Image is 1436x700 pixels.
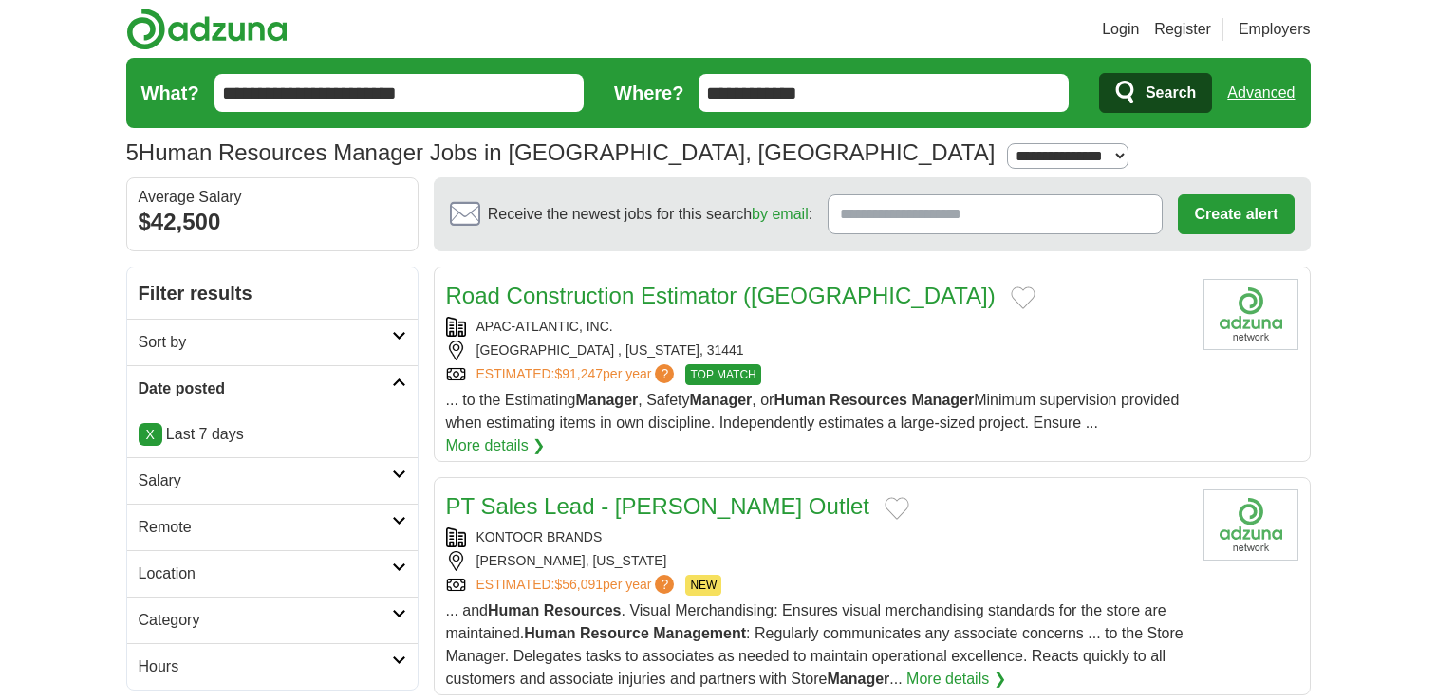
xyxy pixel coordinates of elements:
img: Adzuna logo [126,8,288,50]
span: TOP MATCH [685,364,760,385]
a: Register [1154,18,1211,41]
span: 5 [126,136,139,170]
strong: Manager [690,392,753,408]
a: Advanced [1227,74,1295,112]
a: Login [1102,18,1139,41]
span: $56,091 [554,577,603,592]
span: Search [1146,74,1196,112]
strong: Manager [911,392,974,408]
h1: Human Resources Manager Jobs in [GEOGRAPHIC_DATA], [GEOGRAPHIC_DATA] [126,139,996,165]
label: Where? [614,79,683,107]
strong: Human [774,392,825,408]
a: Sort by [127,319,418,365]
button: Add to favorite jobs [885,497,909,520]
h2: Remote [139,516,392,539]
h2: Location [139,562,392,585]
a: Salary [127,457,418,504]
p: Last 7 days [139,423,406,446]
button: Search [1099,73,1212,113]
strong: Human [488,602,539,618]
a: More details ❯ [906,668,1006,691]
a: X [139,423,162,446]
a: PT Sales Lead - [PERSON_NAME] Outlet [446,493,869,519]
h2: Filter results [127,267,418,319]
div: [GEOGRAPHIC_DATA] , [US_STATE], 31441 [446,341,1188,360]
strong: Resources [544,602,622,618]
a: by email [752,206,809,222]
h2: Sort by [139,331,392,354]
span: ... to the Estimating , Safety , or Minimum supervision provided when estimating items in own dis... [446,392,1180,431]
a: More details ❯ [446,434,546,457]
a: Location [127,550,418,597]
img: Company logo [1203,279,1298,350]
a: Date posted [127,365,418,412]
span: $91,247 [554,366,603,381]
div: KONTOOR BRANDS [446,527,1188,547]
a: Employers [1239,18,1311,41]
strong: Human [524,625,575,641]
a: Remote [127,504,418,550]
span: NEW [685,575,721,596]
span: ? [655,364,674,383]
label: What? [141,79,199,107]
a: Road Construction Estimator ([GEOGRAPHIC_DATA]) [446,283,996,308]
h2: Category [139,609,392,632]
a: Category [127,597,418,643]
a: ESTIMATED:$91,247per year? [476,364,679,385]
button: Create alert [1178,194,1294,234]
div: [PERSON_NAME], [US_STATE] [446,551,1188,571]
div: APAC-ATLANTIC, INC. [446,317,1188,337]
button: Add to favorite jobs [1011,286,1035,309]
h2: Hours [139,655,392,678]
a: ESTIMATED:$56,091per year? [476,575,679,596]
span: ... and . Visual Merchandising: Ensures visual merchandising standards for the store are maintain... [446,602,1184,687]
span: ? [655,575,674,594]
a: Hours [127,643,418,690]
strong: Manager [575,392,638,408]
h2: Date posted [139,378,392,400]
span: Receive the newest jobs for this search : [488,203,812,226]
h2: Salary [139,470,392,492]
strong: Management [653,625,746,641]
strong: Manager [827,671,889,687]
img: Company logo [1203,489,1298,561]
div: Average Salary [139,190,406,205]
div: $42,500 [139,205,406,239]
strong: Resource [580,625,649,641]
strong: Resources [830,392,907,408]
